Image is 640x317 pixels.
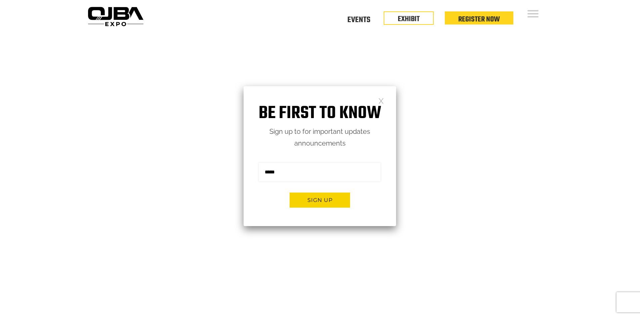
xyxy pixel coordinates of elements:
a: EXHIBIT [398,13,420,25]
button: Sign up [290,193,350,208]
p: Sign up to for important updates announcements [244,126,396,149]
a: Register Now [458,14,500,25]
a: Close [378,98,384,103]
h1: Be first to know [244,103,396,124]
